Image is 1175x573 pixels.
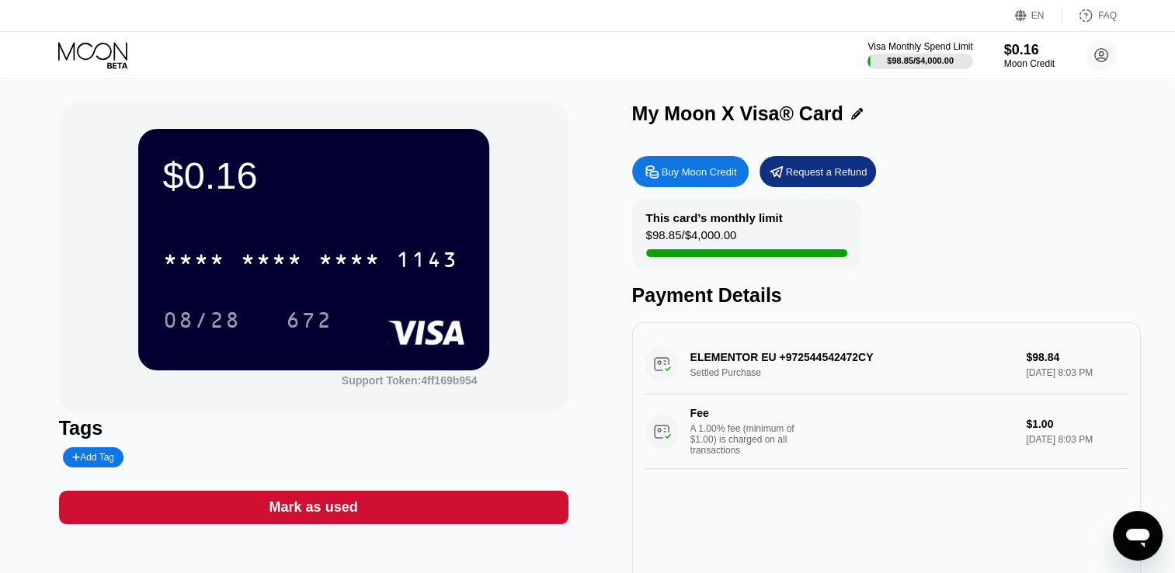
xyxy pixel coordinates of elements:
[1062,8,1117,23] div: FAQ
[690,423,807,456] div: A 1.00% fee (minimum of $1.00) is charged on all transactions
[72,452,114,463] div: Add Tag
[286,310,332,335] div: 672
[342,374,478,387] div: Support Token:4ff169b954
[867,41,972,52] div: Visa Monthly Spend Limit
[1031,10,1045,21] div: EN
[1004,58,1055,69] div: Moon Credit
[1004,42,1055,69] div: $0.16Moon Credit
[269,498,358,516] div: Mark as used
[1026,418,1128,430] div: $1.00
[632,156,749,187] div: Buy Moon Credit
[59,491,568,524] div: Mark as used
[646,211,783,224] div: This card’s monthly limit
[1026,434,1128,445] div: [DATE] 8:03 PM
[1015,8,1062,23] div: EN
[646,228,737,249] div: $98.85 / $4,000.00
[645,394,1129,469] div: FeeA 1.00% fee (minimum of $1.00) is charged on all transactions$1.00[DATE] 8:03 PM
[151,300,252,339] div: 08/28
[786,165,867,179] div: Request a Refund
[59,417,568,439] div: Tags
[63,447,123,467] div: Add Tag
[342,374,478,387] div: Support Token: 4ff169b954
[632,284,1142,307] div: Payment Details
[274,300,344,339] div: 672
[662,165,737,179] div: Buy Moon Credit
[396,249,458,274] div: 1143
[1004,42,1055,58] div: $0.16
[690,407,799,419] div: Fee
[887,56,954,65] div: $98.85 / $4,000.00
[760,156,876,187] div: Request a Refund
[1098,10,1117,21] div: FAQ
[163,310,241,335] div: 08/28
[867,41,972,69] div: Visa Monthly Spend Limit$98.85/$4,000.00
[163,154,464,197] div: $0.16
[1113,511,1163,561] iframe: Pulsante per aprire la finestra di messaggistica
[632,102,843,125] div: My Moon X Visa® Card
